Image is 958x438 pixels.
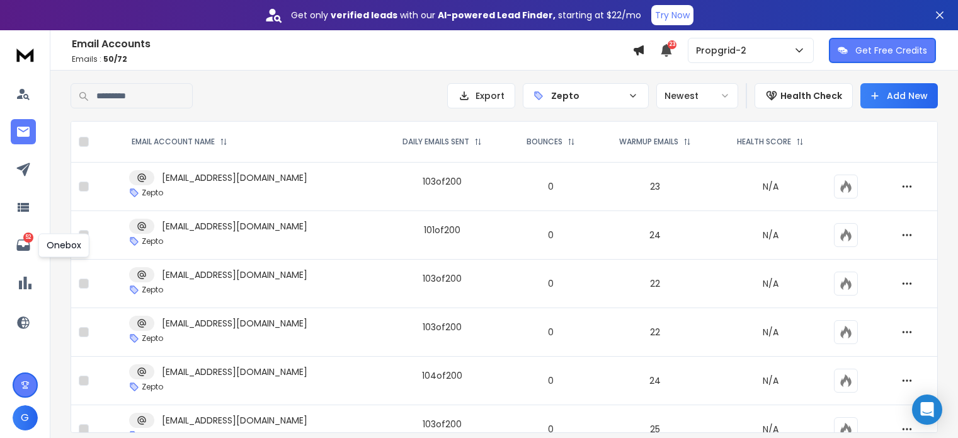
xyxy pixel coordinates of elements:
[595,357,714,405] td: 24
[38,233,89,257] div: Onebox
[514,180,588,193] p: 0
[11,233,36,258] a: 52
[722,229,819,241] p: N/A
[422,369,462,382] div: 104 of 200
[142,382,163,392] p: Zepto
[722,326,819,338] p: N/A
[514,423,588,435] p: 0
[514,374,588,387] p: 0
[423,321,462,333] div: 103 of 200
[595,211,714,260] td: 24
[595,260,714,308] td: 22
[780,89,842,102] p: Health Check
[142,333,163,343] p: Zepto
[103,54,127,64] span: 50 / 72
[13,405,38,430] button: G
[619,137,678,147] p: WARMUP EMAILS
[162,268,307,281] p: [EMAIL_ADDRESS][DOMAIN_NAME]
[162,414,307,427] p: [EMAIL_ADDRESS][DOMAIN_NAME]
[595,308,714,357] td: 22
[855,44,927,57] p: Get Free Credits
[514,229,588,241] p: 0
[132,137,227,147] div: EMAIL ACCOUNT NAME
[72,37,632,52] h1: Email Accounts
[651,5,693,25] button: Try Now
[722,423,819,435] p: N/A
[551,89,623,102] p: Zepto
[23,233,33,243] p: 52
[291,9,641,21] p: Get only with our starting at $22/mo
[331,9,397,21] strong: verified leads
[423,175,462,188] div: 103 of 200
[514,277,588,290] p: 0
[655,9,690,21] p: Try Now
[527,137,562,147] p: BOUNCES
[755,83,853,108] button: Health Check
[514,326,588,338] p: 0
[424,224,460,236] div: 101 of 200
[402,137,469,147] p: DAILY EMAILS SENT
[860,83,938,108] button: Add New
[722,180,819,193] p: N/A
[162,171,307,184] p: [EMAIL_ADDRESS][DOMAIN_NAME]
[829,38,936,63] button: Get Free Credits
[668,40,676,49] span: 23
[438,9,556,21] strong: AI-powered Lead Finder,
[162,220,307,233] p: [EMAIL_ADDRESS][DOMAIN_NAME]
[722,277,819,290] p: N/A
[72,54,632,64] p: Emails :
[722,374,819,387] p: N/A
[423,272,462,285] div: 103 of 200
[595,163,714,211] td: 23
[912,395,942,425] div: Open Intercom Messenger
[447,83,515,108] button: Export
[142,236,163,246] p: Zepto
[142,285,163,295] p: Zepto
[13,43,38,66] img: logo
[696,44,751,57] p: Propgrid-2
[423,418,462,430] div: 103 of 200
[162,317,307,330] p: [EMAIL_ADDRESS][DOMAIN_NAME]
[737,137,791,147] p: HEALTH SCORE
[656,83,738,108] button: Newest
[142,188,163,198] p: Zepto
[162,366,307,378] p: [EMAIL_ADDRESS][DOMAIN_NAME]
